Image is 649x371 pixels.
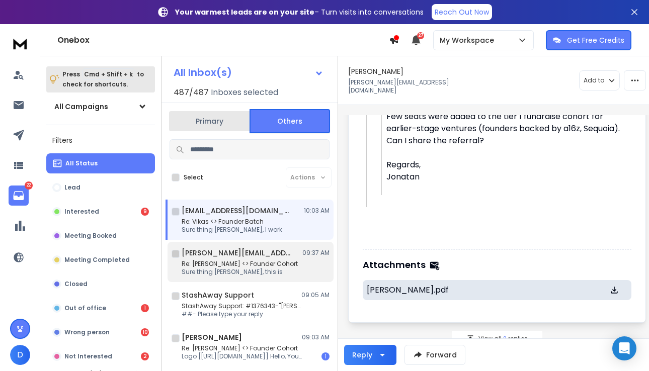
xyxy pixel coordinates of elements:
[65,159,98,167] p: All Status
[46,226,155,246] button: Meeting Booked
[46,177,155,198] button: Lead
[175,7,314,17] strong: Your warmest leads are on your site
[386,171,623,183] div: Jonatan
[10,34,30,53] img: logo
[567,35,624,45] p: Get Free Credits
[64,232,117,240] p: Meeting Booked
[64,183,80,192] p: Lead
[348,78,494,95] p: [PERSON_NAME][EMAIL_ADDRESS][DOMAIN_NAME]
[417,32,424,39] span: 27
[612,336,636,360] div: Open Intercom Messenger
[46,346,155,366] button: Not Interested2
[211,86,278,99] h3: Inboxes selected
[169,110,250,132] button: Primary
[182,344,302,352] p: Re: [PERSON_NAME] <> Founder Cohort
[83,68,134,80] span: Cmd + Shift + k
[64,256,130,264] p: Meeting Completed
[54,102,108,112] h1: All Campaigns
[182,248,292,258] h1: [PERSON_NAME][EMAIL_ADDRESS][DOMAIN_NAME]
[64,280,88,288] p: Closed
[182,302,302,310] p: StashAway Support: #1376343-"[PERSON_NAME] <> Founder
[64,208,99,216] p: Interested
[386,111,623,147] div: Few seats were added to the tier 1 fundraise cohort for earlier-stage ventures (founders backed b...
[182,260,298,268] p: Re: [PERSON_NAME] <> Founder Cohort
[175,7,424,17] p: – Turn visits into conversations
[182,268,298,276] p: Sure thing [PERSON_NAME], this is
[182,218,282,226] p: Re: Vikas <> Founder Batch
[174,67,232,77] h1: All Inbox(s)
[302,249,330,257] p: 09:37 AM
[182,352,302,360] p: Logo [[URL][DOMAIN_NAME]] Hello, You just contacted me by
[166,62,332,82] button: All Inbox(s)
[352,350,372,360] div: Reply
[141,328,149,336] div: 10
[344,345,396,365] button: Reply
[432,4,492,20] a: Reach Out Now
[25,181,33,190] p: 22
[182,226,282,234] p: Sure thing [PERSON_NAME], I work
[435,7,489,17] p: Reach Out Now
[46,97,155,117] button: All Campaigns
[250,109,330,133] button: Others
[301,291,330,299] p: 09:05 AM
[174,86,209,99] span: 487 / 487
[46,298,155,318] button: Out of office1
[478,335,528,343] p: View all replies
[46,274,155,294] button: Closed
[546,30,631,50] button: Get Free Credits
[64,352,112,360] p: Not Interested
[46,250,155,270] button: Meeting Completed
[182,310,302,318] p: ##- Please type your reply
[10,345,30,365] button: D
[182,206,292,216] h1: [EMAIL_ADDRESS][DOMAIN_NAME]
[46,322,155,342] button: Wrong person10
[9,185,29,206] a: 22
[46,153,155,173] button: All Status
[46,202,155,222] button: Interested9
[64,328,110,336] p: Wrong person
[404,345,465,365] button: Forward
[57,34,389,46] h1: Onebox
[363,258,426,272] h1: Attachments
[182,332,242,342] h1: [PERSON_NAME]
[62,69,144,89] p: Press to check for shortcuts.
[321,352,330,360] div: 1
[141,304,149,312] div: 1
[386,159,623,171] div: Regards,
[182,290,254,300] h1: StashAway Support
[46,133,155,147] h3: Filters
[141,208,149,216] div: 9
[304,207,330,215] p: 10:03 AM
[141,352,149,360] div: 2
[440,35,498,45] p: My Workspace
[503,334,508,343] span: 2
[348,66,403,76] h1: [PERSON_NAME]
[184,173,203,181] label: Select
[302,333,330,341] p: 09:03 AM
[367,284,593,296] p: [PERSON_NAME].pdf
[64,304,106,312] p: Out of office
[584,76,604,84] p: Add to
